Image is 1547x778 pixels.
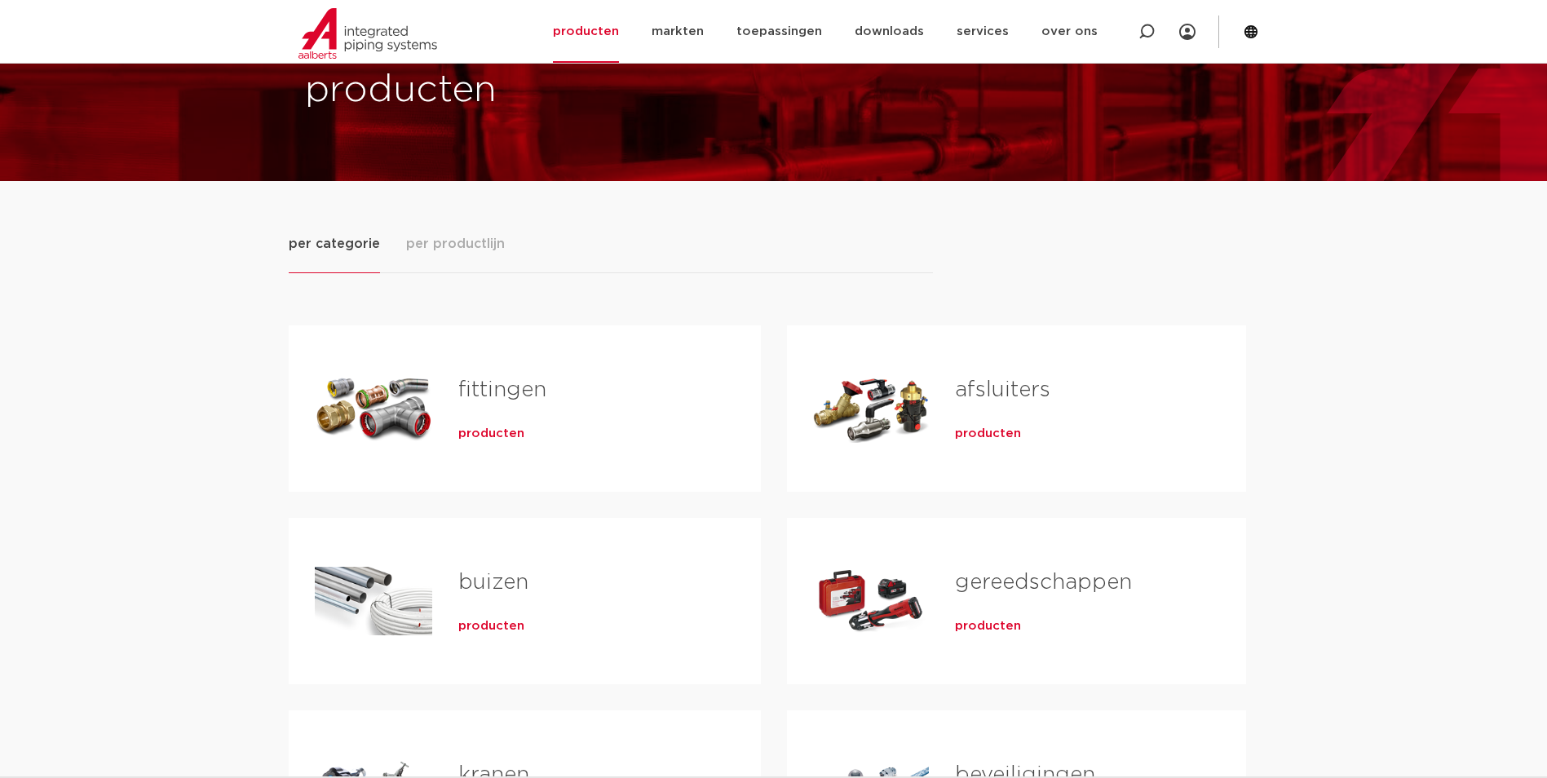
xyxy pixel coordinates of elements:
[406,234,505,254] span: per productlijn
[458,379,546,400] a: fittingen
[955,379,1050,400] a: afsluiters
[955,618,1021,634] a: producten
[289,234,380,254] span: per categorie
[955,426,1021,442] a: producten
[458,618,524,634] a: producten
[458,426,524,442] a: producten
[458,572,528,593] a: buizen
[305,64,766,117] h1: producten
[955,572,1132,593] a: gereedschappen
